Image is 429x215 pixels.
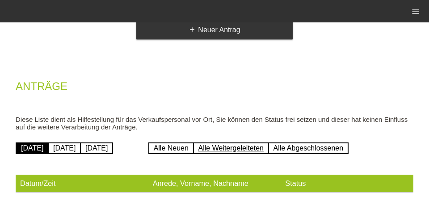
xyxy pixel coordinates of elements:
h2: Anträge [16,82,413,95]
th: Status [281,175,413,193]
th: Anrede, Vorname, Nachname [148,175,281,193]
a: Alle Neuen [148,142,194,154]
a: [DATE] [48,142,81,154]
a: [DATE] [80,142,113,154]
a: Alle Weitergeleiteten [193,142,269,154]
i: add [189,26,196,33]
a: addNeuer Antrag [136,21,293,39]
a: menu [407,9,425,14]
a: [DATE] [16,142,49,154]
th: Datum/Zeit [16,175,148,193]
a: Alle Abgeschlossenen [268,142,349,154]
p: Diese Liste dient als Hilfestellung für das Verkaufspersonal vor Ort, Sie können den Status frei ... [16,116,413,131]
i: menu [411,7,420,16]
